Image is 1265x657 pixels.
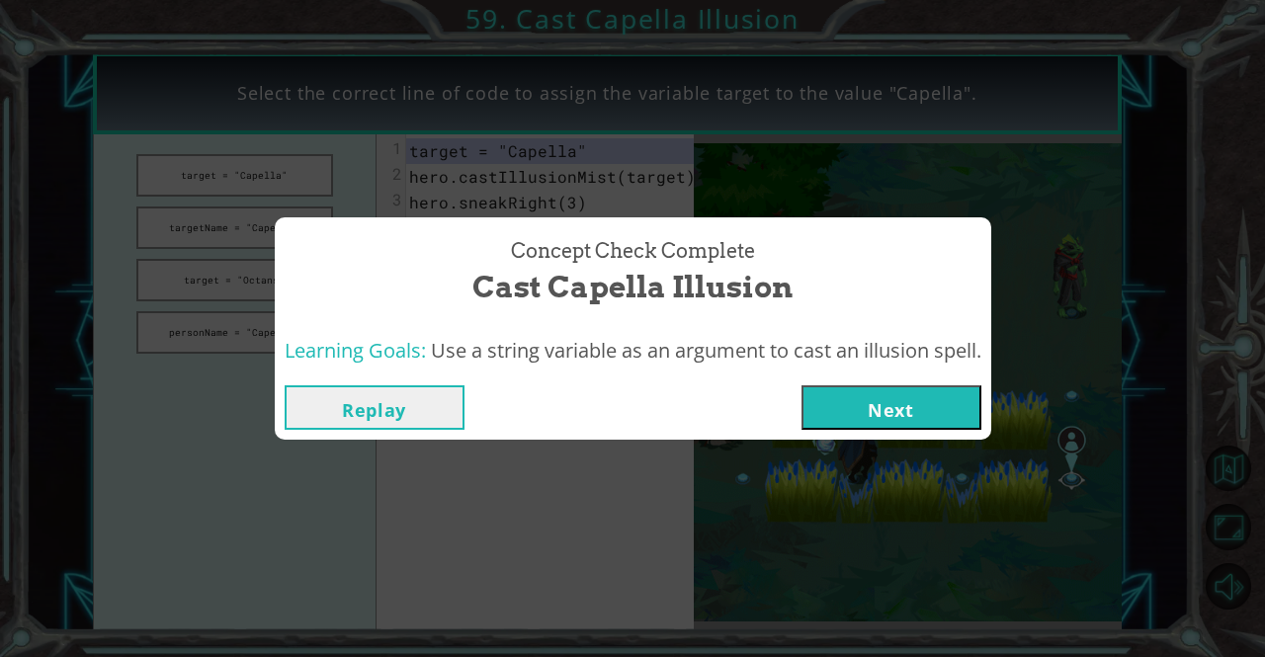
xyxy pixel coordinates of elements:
[801,385,981,430] button: Next
[285,385,464,430] button: Replay
[431,337,981,364] span: Use a string variable as an argument to cast an illusion spell.
[285,337,426,364] span: Learning Goals:
[511,237,755,266] span: Concept Check Complete
[472,266,793,308] span: Cast Capella Illusion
